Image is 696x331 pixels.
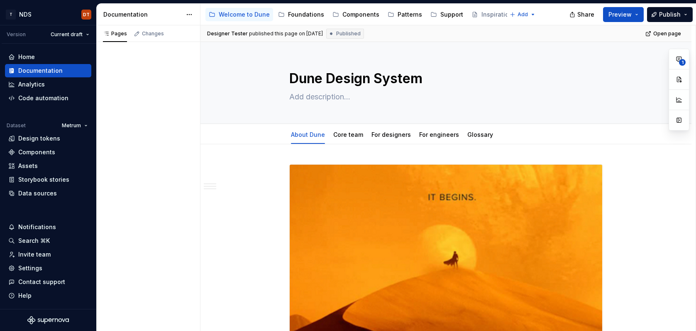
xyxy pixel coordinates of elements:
div: T [6,10,16,20]
span: Metrum [62,122,81,129]
a: Core team [333,131,363,138]
button: Metrum [58,120,91,131]
div: published this page on [DATE] [249,30,323,37]
div: Help [18,291,32,300]
div: Components [342,10,379,19]
div: Contact support [18,278,65,286]
div: Data sources [18,189,57,198]
textarea: Dune Design System [288,69,601,89]
button: Search ⌘K [5,234,91,247]
a: Inspiration [468,8,525,21]
a: Data sources [5,187,91,200]
div: Documentation [103,10,182,19]
div: DT [83,11,90,18]
div: Search ⌘K [18,237,50,245]
div: Changes [142,30,164,37]
div: Analytics [18,80,45,89]
a: Design tokens [5,132,91,145]
button: Publish [647,7,693,22]
div: Inspiration [481,10,513,19]
a: For designers [371,131,411,138]
div: Patterns [398,10,422,19]
a: About Dune [291,131,325,138]
span: Current draft [51,31,83,38]
a: Support [427,8,466,21]
div: Notifications [18,223,56,231]
a: Documentation [5,64,91,77]
div: Home [18,53,35,61]
a: Components [329,8,383,21]
button: Add [507,9,538,20]
a: Welcome to Dune [205,8,273,21]
div: Documentation [18,67,63,75]
span: Designer Tester [207,30,248,37]
div: Foundations [288,10,324,19]
div: Settings [18,264,42,272]
button: Contact support [5,275,91,289]
span: Published [336,30,361,37]
div: NDS [19,10,32,19]
a: Glossary [467,131,493,138]
div: Assets [18,162,38,170]
a: Open page [643,28,685,40]
div: Components [18,148,55,156]
div: For engineers [416,126,462,143]
div: Invite team [18,250,51,259]
button: Preview [603,7,644,22]
button: Current draft [47,29,93,40]
button: Help [5,289,91,302]
a: For engineers [419,131,459,138]
svg: Supernova Logo [27,316,69,324]
a: Storybook stories [5,173,91,186]
div: Glossary [464,126,496,143]
span: Publish [659,10,681,19]
a: Home [5,50,91,64]
div: Version [7,31,26,38]
div: Code automation [18,94,68,102]
span: Preview [608,10,632,19]
a: Components [5,146,91,159]
a: Invite team [5,248,91,261]
div: Welcome to Dune [219,10,270,19]
div: Dataset [7,122,26,129]
a: Code automation [5,91,91,105]
a: Patterns [384,8,425,21]
div: About Dune [288,126,328,143]
div: For designers [368,126,414,143]
div: Design tokens [18,134,60,143]
button: Share [565,7,600,22]
button: Notifications [5,220,91,234]
a: Foundations [275,8,327,21]
div: Storybook stories [18,175,69,184]
span: Add [518,11,528,18]
button: TNDSDT [2,5,95,23]
div: Pages [103,30,127,37]
div: Core team [330,126,366,143]
a: Settings [5,262,91,275]
span: Share [577,10,594,19]
a: Assets [5,159,91,173]
a: Analytics [5,78,91,91]
span: Open page [653,30,681,37]
div: Support [440,10,463,19]
div: Page tree [205,6,506,23]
